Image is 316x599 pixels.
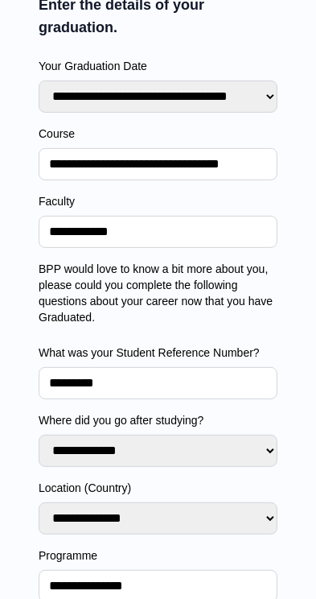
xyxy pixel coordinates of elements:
label: Course [39,126,277,142]
label: Where did you go after studying? [39,412,277,428]
label: Faculty [39,193,277,209]
label: BPP would love to know a bit more about you, please could you complete the following questions ab... [39,261,277,325]
label: Programme [39,547,277,564]
label: Your Graduation Date [39,58,277,74]
label: What was your Student Reference Number? [39,345,277,361]
label: Location (Country) [39,480,277,496]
